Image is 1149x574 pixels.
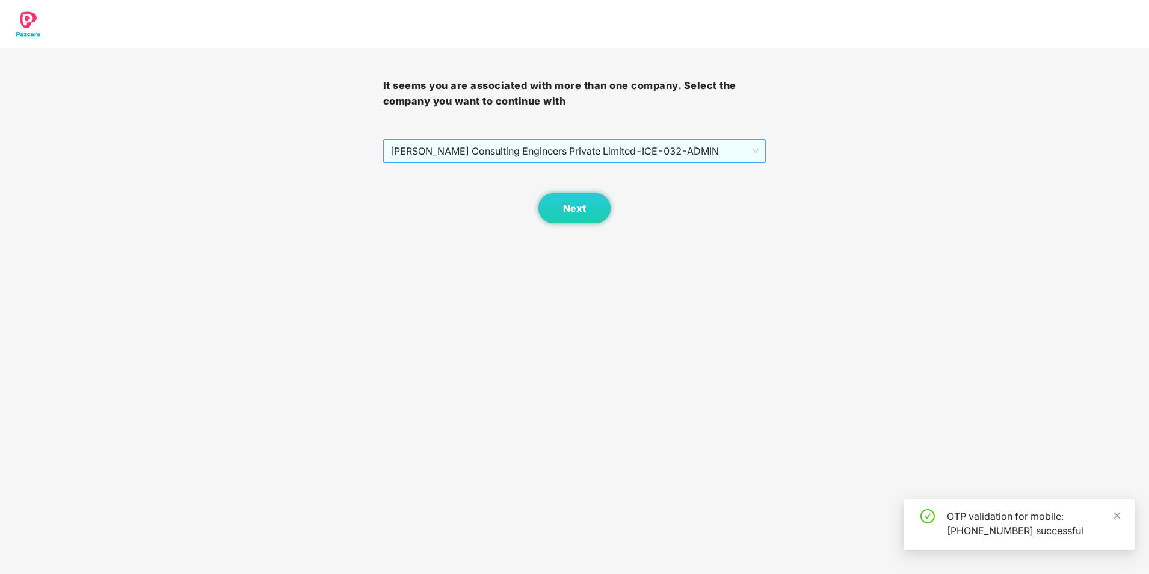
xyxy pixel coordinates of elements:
[383,78,766,109] h3: It seems you are associated with more than one company. Select the company you want to continue with
[563,203,586,214] span: Next
[390,140,759,162] span: [PERSON_NAME] Consulting Engineers Private Limited - ICE-032 - ADMIN
[538,193,611,223] button: Next
[947,509,1120,538] div: OTP validation for mobile: [PHONE_NUMBER] successful
[920,509,935,523] span: check-circle
[1113,511,1121,520] span: close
